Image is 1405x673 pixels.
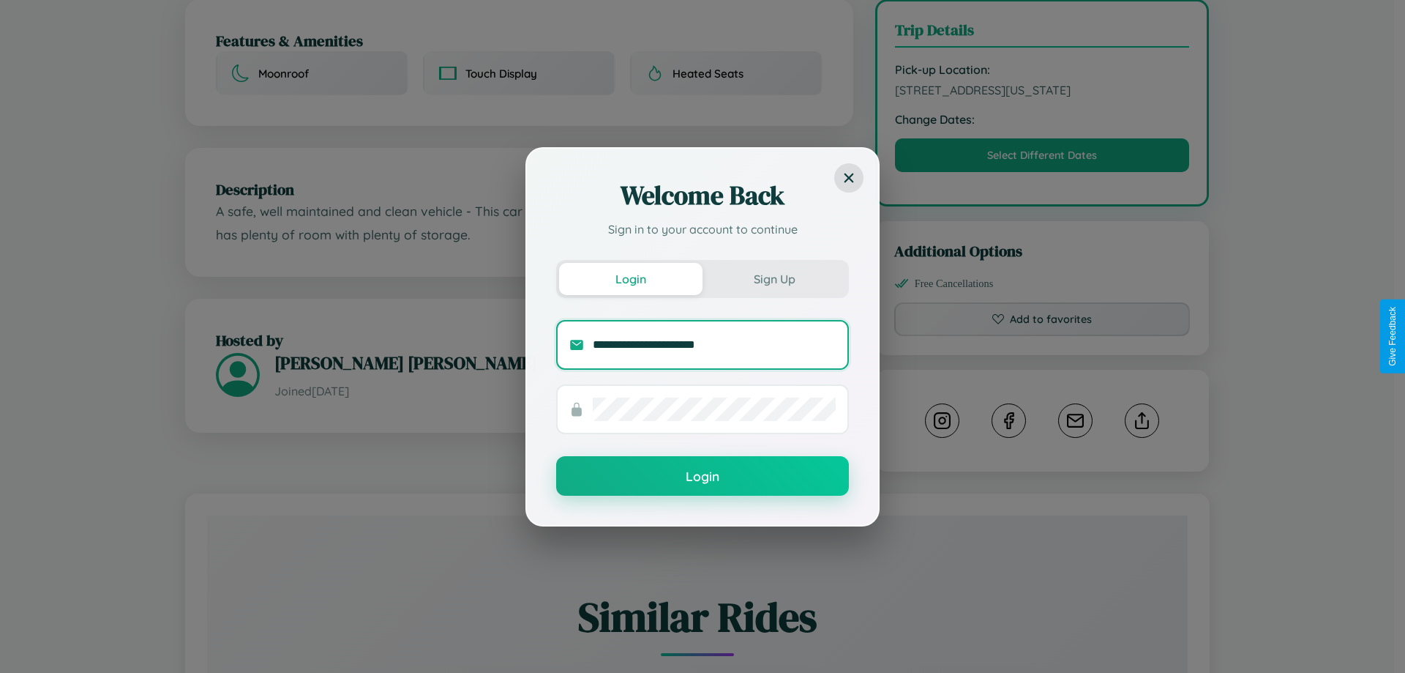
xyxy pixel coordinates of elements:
button: Login [556,456,849,496]
div: Give Feedback [1387,307,1398,366]
h2: Welcome Back [556,178,849,213]
button: Sign Up [702,263,846,295]
p: Sign in to your account to continue [556,220,849,238]
button: Login [559,263,702,295]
